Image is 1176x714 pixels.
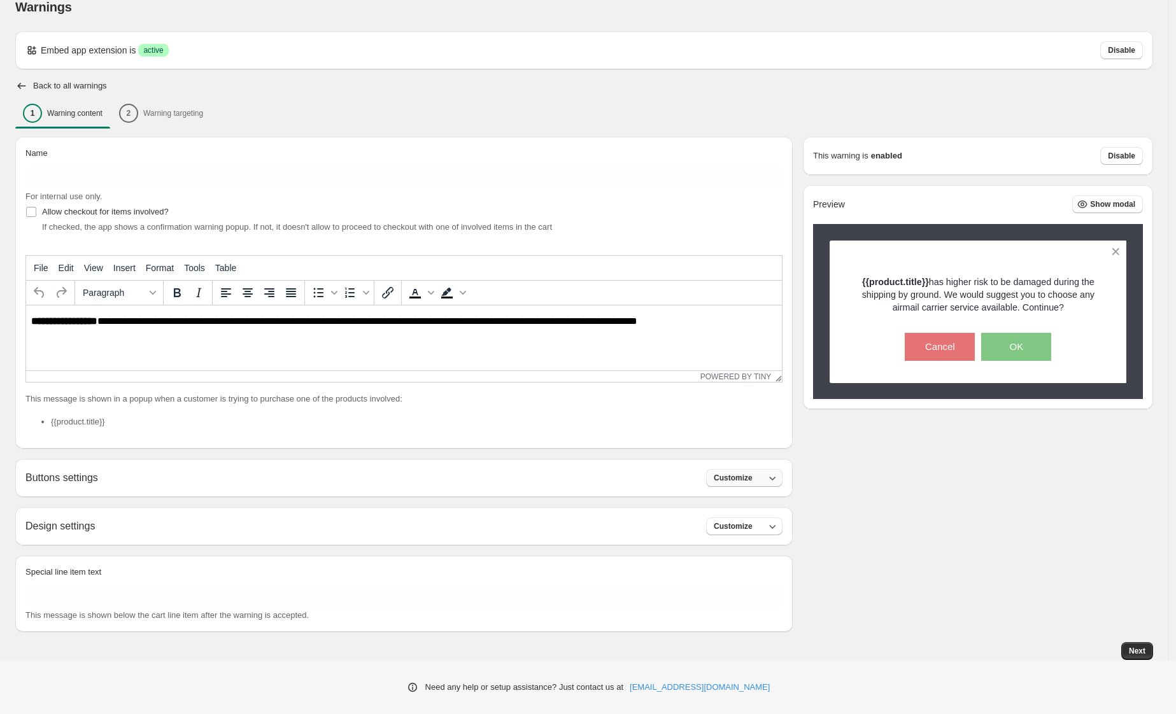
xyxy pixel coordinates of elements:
[706,469,783,487] button: Customize
[50,282,72,304] button: Redo
[25,192,102,201] span: For internal use only.
[377,282,399,304] button: Insert/edit link
[436,282,468,304] div: Background color
[25,610,309,620] span: This message is shown below the cart line item after the warning is accepted.
[84,263,103,273] span: View
[15,100,110,127] button: 1Warning content
[706,517,783,535] button: Customize
[25,520,95,532] h2: Design settings
[42,222,552,232] span: If checked, the app shows a confirmation warning popup. If not, it doesn't allow to proceed to ch...
[113,263,136,273] span: Insert
[41,44,136,57] p: Embed app extension is
[47,108,103,118] p: Warning content
[184,263,205,273] span: Tools
[83,288,145,298] span: Paragraph
[143,45,163,55] span: active
[280,282,302,304] button: Justify
[714,473,753,483] span: Customize
[26,305,782,370] iframe: Rich Text Area
[23,104,42,123] div: 1
[1121,642,1153,660] button: Next
[1100,147,1143,165] button: Disable
[308,282,339,304] div: Bullet list
[1090,199,1135,209] span: Show modal
[630,681,770,694] a: [EMAIL_ADDRESS][DOMAIN_NAME]
[813,199,845,210] h2: Preview
[871,150,902,162] strong: enabled
[1129,646,1145,656] span: Next
[25,148,48,158] span: Name
[259,282,280,304] button: Align right
[25,393,783,405] p: This message is shown in a popup when a customer is trying to purchase one of the products involved:
[215,263,236,273] span: Table
[813,150,868,162] p: This warning is
[34,263,48,273] span: File
[1108,45,1135,55] span: Disable
[905,333,975,361] button: Cancel
[714,521,753,531] span: Customize
[339,282,371,304] div: Numbered list
[852,276,1105,314] p: has higher risk to be damaged during the shipping by ground. We would suggest you to choose any a...
[981,333,1051,361] button: OK
[862,277,929,287] strong: {{product.title}}
[78,282,160,304] button: Formats
[1100,41,1143,59] button: Disable
[146,263,174,273] span: Format
[25,472,98,484] h2: Buttons settings
[59,263,74,273] span: Edit
[29,282,50,304] button: Undo
[1108,151,1135,161] span: Disable
[771,371,782,382] div: Resize
[237,282,259,304] button: Align center
[700,372,772,381] a: Powered by Tiny
[188,282,209,304] button: Italic
[215,282,237,304] button: Align left
[42,207,169,216] span: Allow checkout for items involved?
[166,282,188,304] button: Bold
[33,81,107,91] h2: Back to all warnings
[1072,195,1143,213] button: Show modal
[51,416,783,428] li: {{product.title}}
[25,567,101,577] span: Special line item text
[404,282,436,304] div: Text color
